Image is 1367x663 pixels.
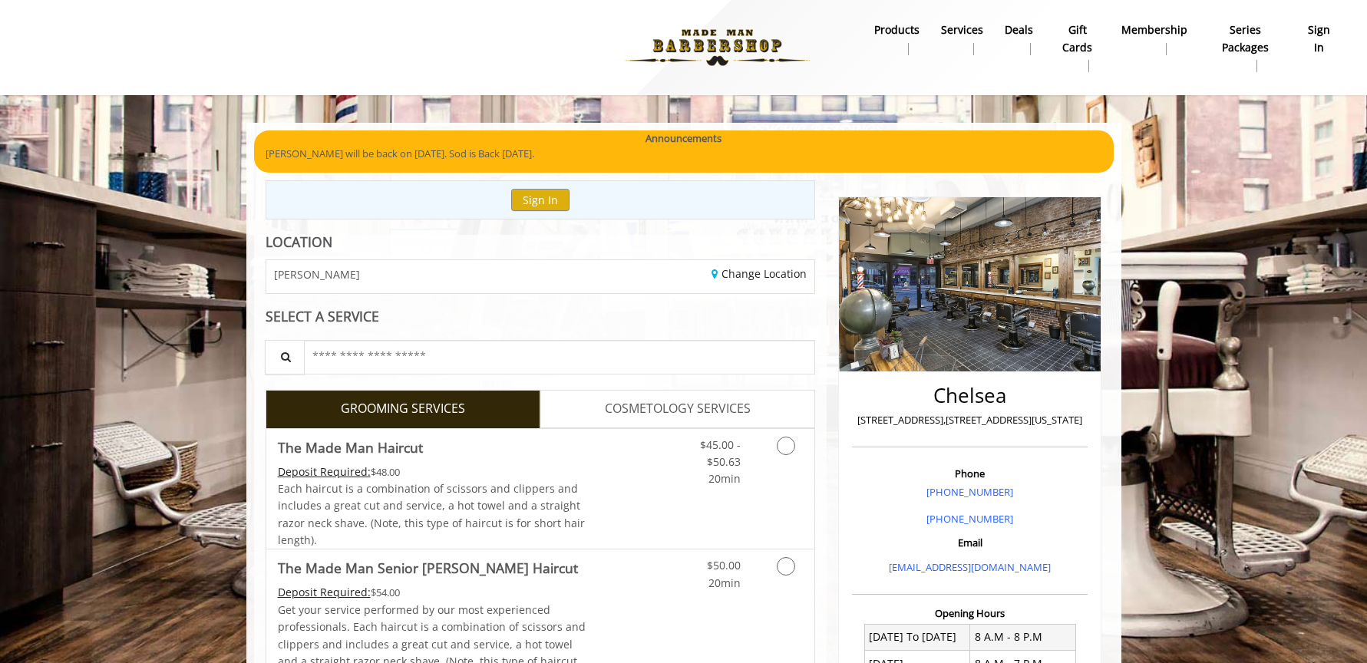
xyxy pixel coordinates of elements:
[274,269,360,280] span: [PERSON_NAME]
[1198,19,1293,76] a: Series packagesSeries packages
[712,266,807,281] a: Change Location
[1293,19,1345,59] a: sign insign in
[1005,21,1033,38] b: Deals
[707,558,741,572] span: $50.00
[930,19,994,59] a: ServicesServices
[926,512,1013,526] a: [PHONE_NUMBER]
[1055,21,1101,56] b: gift cards
[1111,19,1198,59] a: MembershipMembership
[646,130,721,147] b: Announcements
[926,485,1013,499] a: [PHONE_NUMBER]
[278,437,423,458] b: The Made Man Haircut
[1209,21,1282,56] b: Series packages
[863,19,930,59] a: Productsproducts
[266,309,816,324] div: SELECT A SERVICE
[994,19,1044,59] a: DealsDeals
[1044,19,1111,76] a: Gift cardsgift cards
[856,537,1084,548] h3: Email
[265,340,305,374] button: Service Search
[700,437,741,469] span: $45.00 - $50.63
[856,468,1084,479] h3: Phone
[612,5,823,90] img: Made Man Barbershop logo
[1121,21,1187,38] b: Membership
[874,21,920,38] b: products
[856,384,1084,407] h2: Chelsea
[278,464,371,479] span: This service needs some Advance to be paid before we block your appointment
[941,21,983,38] b: Services
[864,624,970,650] td: [DATE] To [DATE]
[266,233,332,251] b: LOCATION
[278,585,371,599] span: This service needs some Advance to be paid before we block your appointment
[889,560,1051,574] a: [EMAIL_ADDRESS][DOMAIN_NAME]
[708,576,741,590] span: 20min
[708,471,741,486] span: 20min
[970,624,1076,650] td: 8 A.M - 8 P.M
[856,412,1084,428] p: [STREET_ADDRESS],[STREET_ADDRESS][US_STATE]
[278,584,586,601] div: $54.00
[278,481,585,547] span: Each haircut is a combination of scissors and clippers and includes a great cut and service, a ho...
[852,608,1088,618] h3: Opening Hours
[278,463,586,480] div: $48.00
[278,557,578,579] b: The Made Man Senior [PERSON_NAME] Haircut
[341,399,465,419] span: GROOMING SERVICES
[605,399,751,419] span: COSMETOLOGY SERVICES
[1304,21,1334,56] b: sign in
[511,189,570,211] button: Sign In
[266,146,1102,162] p: [PERSON_NAME] will be back on [DATE]. Sod is Back [DATE].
